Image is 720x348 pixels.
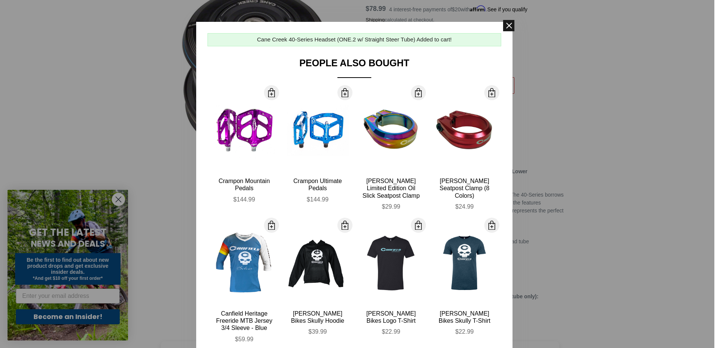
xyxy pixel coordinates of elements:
[433,310,496,324] div: [PERSON_NAME] Bikes Skully T-Shirt
[213,99,275,162] img: Canfield-Crampon-Mountain-Purple-Shopify_large.jpg
[207,58,501,78] div: People Also Bought
[308,328,327,335] span: $39.99
[287,310,349,324] div: [PERSON_NAME] Bikes Skully Hoodie
[455,203,474,210] span: $24.99
[257,35,452,44] div: Cane Creek 40-Series Headset (ONE.2 w/ Straight Steer Tube) Added to cart!
[233,196,255,203] span: $144.99
[307,196,329,203] span: $144.99
[433,99,496,162] img: Canfield-Seat-Clamp-Red-2_large.jpg
[213,310,275,332] div: Canfield Heritage Freeride MTB Jersey 3/4 Sleeve - Blue
[360,310,422,324] div: [PERSON_NAME] Bikes Logo T-Shirt
[382,203,400,210] span: $29.99
[382,328,400,335] span: $22.99
[213,177,275,192] div: Crampon Mountain Pedals
[287,232,349,294] img: OldStyleCanfieldHoodie_large.png
[235,336,253,342] span: $59.99
[213,232,275,294] img: Canfield-Hertiage-Jersey-Blue-Front_large.jpg
[287,177,349,192] div: Crampon Ultimate Pedals
[455,328,474,335] span: $22.99
[433,177,496,199] div: [PERSON_NAME] Seatpost Clamp (8 Colors)
[433,232,496,294] img: Canfield-Skully-T-Indigo-Next-Level_large.jpg
[360,177,422,199] div: [PERSON_NAME] Limited Edition Oil Slick Seatpost Clamp
[360,232,422,294] img: CANFIELD-LOGO-TEE-BLACK-SHOPIFY_large.jpg
[360,99,422,162] img: Canfield-Oil-Slick-Seat-Clamp-MTB-logo-quarter_large.jpg
[287,99,349,162] img: Canfield-Crampon-Ultimate-Blue_large.jpg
